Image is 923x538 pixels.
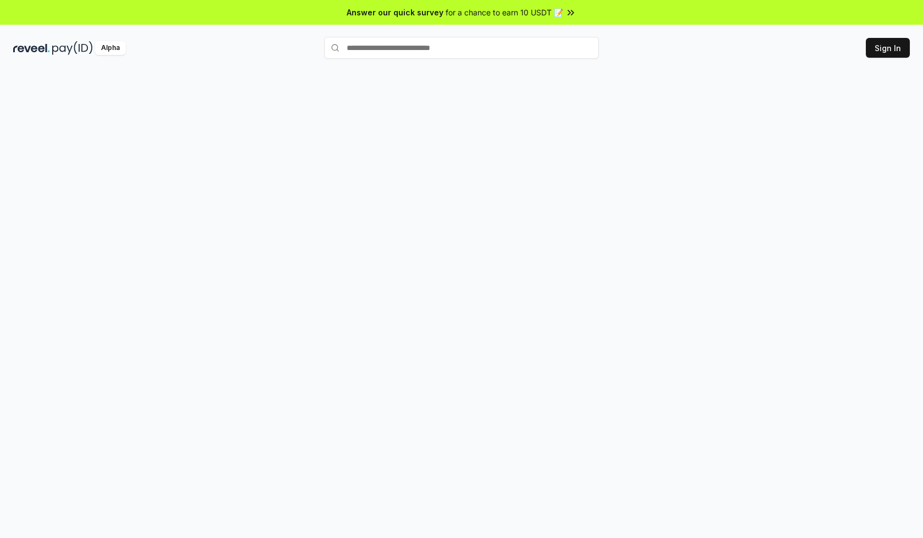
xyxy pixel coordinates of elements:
[446,7,563,18] span: for a chance to earn 10 USDT 📝
[95,41,126,55] div: Alpha
[13,41,50,55] img: reveel_dark
[347,7,443,18] span: Answer our quick survey
[52,41,93,55] img: pay_id
[866,38,910,58] button: Sign In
